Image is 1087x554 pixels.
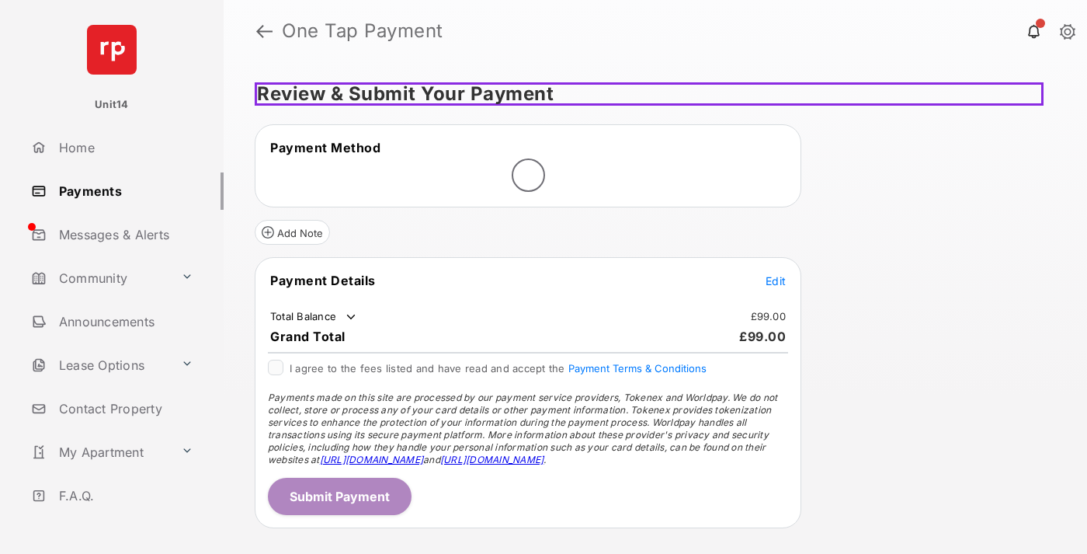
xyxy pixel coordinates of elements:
a: Announcements [25,303,224,340]
td: Total Balance [269,309,359,325]
h5: Review & Submit Your Payment [255,82,1044,106]
span: Grand Total [270,329,346,344]
span: £99.00 [739,329,786,344]
button: Edit [766,273,786,288]
span: Edit [766,274,786,287]
a: Payments [25,172,224,210]
a: [URL][DOMAIN_NAME] [440,454,543,465]
img: svg+xml;base64,PHN2ZyB4bWxucz0iaHR0cDovL3d3dy53My5vcmcvMjAwMC9zdmciIHdpZHRoPSI2NCIgaGVpZ2h0PSI2NC... [87,25,137,75]
a: My Apartment [25,434,175,471]
span: Payment Method [270,140,380,155]
a: [URL][DOMAIN_NAME] [320,454,423,465]
p: Unit14 [95,97,129,113]
a: Messages & Alerts [25,216,224,253]
button: I agree to the fees listed and have read and accept the [568,362,707,375]
strong: One Tap Payment [282,22,443,40]
span: Payments made on this site are processed by our payment service providers, Tokenex and Worldpay. ... [268,392,777,465]
span: Payment Details [270,273,376,288]
a: Home [25,129,224,166]
td: £99.00 [750,309,787,323]
span: I agree to the fees listed and have read and accept the [290,362,707,375]
a: Lease Options [25,347,175,384]
a: Contact Property [25,390,224,427]
a: F.A.Q. [25,477,224,514]
a: Community [25,260,175,297]
button: Add Note [255,220,330,245]
button: Submit Payment [268,478,412,515]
